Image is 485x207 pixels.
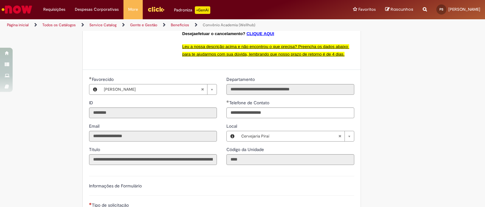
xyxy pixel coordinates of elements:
img: click_logo_yellow_360x200.png [147,4,165,14]
a: Rascunhos [385,7,413,13]
abbr: Limpar campo Local [335,131,344,141]
label: Somente leitura - Código da Unidade [226,146,265,153]
span: Requisições [43,6,65,13]
a: Página inicial [7,22,29,27]
span: Favoritos [358,6,376,13]
a: Gente e Gestão [130,22,157,27]
label: Somente leitura - ID [89,100,94,106]
input: Telefone de Contato [226,107,354,118]
span: eseja [185,31,196,36]
label: Informações de Formulário [89,183,142,189]
span: Rascunhos [391,6,413,12]
span: [PERSON_NAME] [104,84,201,94]
p: +GenAi [195,6,210,14]
a: Cervejaria PiraíLimpar campo Local [238,131,354,141]
span: PS [440,7,443,11]
input: Departamento [226,84,354,95]
input: Título [89,154,217,165]
span: Local [226,123,238,129]
span: CLIQUE AQUI [247,31,274,36]
span: Necessários [89,203,92,205]
span: Leu a nossa descrição acima e não encontrou o que precisa? Preencha os dados abaixo para te ajuda... [182,44,349,57]
span: More [128,6,138,13]
a: Convênio Academia (Wellhub) [203,22,255,27]
span: Cervejaria Piraí [241,131,338,141]
a: Service Catalog [89,22,117,27]
a: [PERSON_NAME]Limpar campo Favorecido [101,84,217,94]
input: Código da Unidade [226,154,354,165]
input: Email [89,131,217,142]
a: Benefícios [171,22,189,27]
span: Despesas Corporativas [75,6,119,13]
button: Favorecido, Visualizar este registro Pablo Geraldo Santos [89,84,101,94]
abbr: Limpar campo Favorecido [198,84,207,94]
span: efetuar o cancelamento? [196,31,245,36]
label: Somente leitura - Departamento [226,76,256,82]
input: ID [89,107,217,118]
label: Somente leitura - Email [89,123,101,129]
a: Todos os Catálogos [42,22,76,27]
div: Padroniza [174,6,210,14]
label: Somente leitura - Título [89,146,101,153]
span: [PERSON_NAME] [448,7,480,12]
a: CLIQUE AQUI [247,32,274,36]
span: Necessários - Favorecido [92,76,115,82]
img: ServiceNow [1,3,33,16]
span: Somente leitura - ID [89,100,94,106]
span: D [182,31,185,36]
span: Telefone de Contato [229,100,271,106]
ul: Trilhas de página [5,19,319,31]
button: Local, Visualizar este registro Cervejaria Piraí [227,131,238,141]
span: Obrigatório Preenchido [226,100,229,103]
span: Obrigatório Preenchido [89,77,92,79]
